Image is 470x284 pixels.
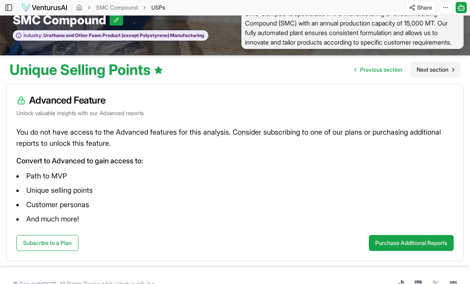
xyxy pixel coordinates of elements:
span: SMC Compound specializes in the manufacturing of Sheet Moulding Compound (SMC) with an annual pro... [241,7,464,49]
button: Share [405,2,436,14]
a: Subscribe to a Plan [16,235,78,251]
li: And much more! [16,213,454,226]
p: Unlock valuable insights with our Advanced reports [16,110,454,118]
span: USPs [151,4,165,12]
p: You do not have access to the Advanced features for this analysis. Consider subscribing to one of... [16,127,454,149]
button: Purchase Additional Reports [369,235,454,251]
li: Unique selling points [16,184,454,197]
li: Path to MVP [16,170,454,183]
h3: Advanced Feature [16,94,454,107]
button: Industry:Urethane and Other Foam Product (except Polystyrene) Manufacturing [13,31,208,41]
span: USPs [151,4,165,11]
nav: breadcrumb [76,4,165,12]
h1: Unique Selling Points [10,62,163,78]
nav: pagination [348,62,460,78]
li: Customer personas [16,199,454,212]
span: Urethane and Other Foam Product (except Polystyrene) Manufacturing [43,33,204,39]
img: logo [21,3,68,13]
span: Next section [417,66,448,74]
span: SMC Compound [13,13,110,27]
span: Previous section [360,66,402,74]
a: Go to next page [410,62,460,78]
span: Industry: [23,33,43,39]
span: Share [417,4,432,12]
a: SMC Compound [96,4,138,12]
a: Go to previous page [348,62,409,78]
p: Convert to Advanced to gain access to: [16,156,454,167]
